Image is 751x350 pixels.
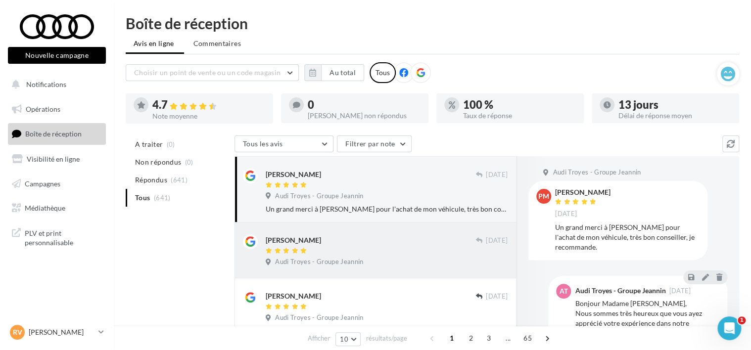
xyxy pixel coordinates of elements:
span: résultats/page [366,334,407,343]
div: Délai de réponse moyen [618,112,731,119]
button: Choisir un point de vente ou un code magasin [126,64,299,81]
div: 4.7 [152,99,265,111]
span: Visibilité en ligne [27,155,80,163]
button: 10 [335,332,361,346]
span: Commentaires [193,39,241,48]
span: A traiter [135,139,163,149]
span: 65 [519,330,536,346]
div: [PERSON_NAME] [266,235,321,245]
button: Au total [304,64,364,81]
div: [PERSON_NAME] non répondus [308,112,421,119]
span: Choisir un point de vente ou un code magasin [134,68,281,77]
div: 13 jours [618,99,731,110]
div: Note moyenne [152,113,265,120]
span: ... [500,330,516,346]
span: Boîte de réception [25,130,82,138]
span: Médiathèque [25,204,65,212]
span: Notifications [26,80,66,88]
a: Médiathèque [6,198,108,219]
span: Opérations [26,105,60,113]
a: PLV et print personnalisable [6,222,108,252]
span: PLV et print personnalisable [25,226,102,248]
span: (0) [167,140,175,148]
span: Audi Troyes - Groupe Jeannin [275,192,363,201]
span: [DATE] [486,236,508,245]
iframe: Intercom live chat [717,316,741,340]
span: 10 [340,335,348,343]
span: RV [13,327,22,337]
span: [DATE] [555,210,577,219]
div: Un grand merci à [PERSON_NAME] pour l'achat de mon véhicule, très bon conseiller, je recommande. [555,222,700,252]
a: Campagnes [6,174,108,194]
span: PM [538,191,549,201]
span: Audi Troyes - Groupe Jeannin [275,258,363,266]
div: [PERSON_NAME] [266,291,321,301]
span: [DATE] [669,288,691,294]
div: 0 [308,99,421,110]
button: Filtrer par note [337,135,412,152]
span: (0) [185,158,193,166]
span: 3 [481,330,497,346]
div: 100 % [463,99,576,110]
span: Afficher [308,334,330,343]
span: 1 [444,330,460,346]
button: Notifications [6,74,104,95]
div: Boîte de réception [126,16,739,31]
span: AT [560,286,568,296]
div: [PERSON_NAME] [266,170,321,179]
span: Non répondus [135,157,181,167]
span: Répondus [135,175,167,185]
span: 1 [738,316,746,324]
a: Visibilité en ligne [6,149,108,170]
a: Boîte de réception [6,123,108,144]
div: Audi Troyes - Groupe Jeannin [575,287,665,294]
span: Audi Troyes - Groupe Jeannin [553,168,641,177]
span: Campagnes [25,179,60,187]
div: Tous [370,62,396,83]
span: Audi Troyes - Groupe Jeannin [275,313,363,322]
button: Au total [321,64,364,81]
span: [DATE] [486,292,508,301]
a: RV [PERSON_NAME] [8,323,106,342]
span: Tous les avis [243,139,283,148]
a: Opérations [6,99,108,120]
div: [PERSON_NAME] [555,189,610,196]
span: [DATE] [486,171,508,179]
p: [PERSON_NAME] [29,327,94,337]
span: (641) [171,176,188,184]
button: Nouvelle campagne [8,47,106,64]
div: Un grand merci à [PERSON_NAME] pour l'achat de mon véhicule, très bon conseiller, je recommande. [266,204,508,214]
button: Tous les avis [235,135,333,152]
span: 2 [463,330,479,346]
div: Taux de réponse [463,112,576,119]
